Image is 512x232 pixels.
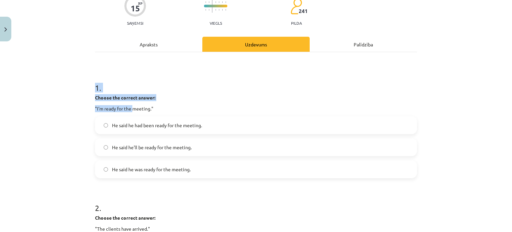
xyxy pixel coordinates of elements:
[205,1,206,3] img: icon-short-line-57e1e144782c952c97e751825c79c345078a6d821885a25fce030b3d8c18986b.svg
[112,122,202,129] span: He said he had been ready for the meeting.
[138,1,142,5] span: XP
[95,71,417,92] h1: 1 .
[205,9,206,11] img: icon-short-line-57e1e144782c952c97e751825c79c345078a6d821885a25fce030b3d8c18986b.svg
[95,94,155,100] strong: Choose the correct answer:
[112,166,191,173] span: He said he was ready for the meeting.
[310,37,417,52] div: Palīdzība
[95,215,155,221] strong: Choose the correct answer:
[104,167,108,172] input: He said he was ready for the meeting.
[131,4,140,13] div: 15
[95,37,202,52] div: Apraksts
[225,9,226,11] img: icon-short-line-57e1e144782c952c97e751825c79c345078a6d821885a25fce030b3d8c18986b.svg
[225,1,226,3] img: icon-short-line-57e1e144782c952c97e751825c79c345078a6d821885a25fce030b3d8c18986b.svg
[95,192,417,212] h1: 2 .
[112,144,192,151] span: He said he'll be ready for the meeting.
[210,21,222,25] p: Viegls
[299,8,308,14] span: 241
[4,27,7,32] img: icon-close-lesson-0947bae3869378f0d4975bcd49f059093ad1ed9edebbc8119c70593378902aed.svg
[222,9,223,11] img: icon-short-line-57e1e144782c952c97e751825c79c345078a6d821885a25fce030b3d8c18986b.svg
[124,21,146,25] p: Saņemsi
[222,1,223,3] img: icon-short-line-57e1e144782c952c97e751825c79c345078a6d821885a25fce030b3d8c18986b.svg
[215,1,216,3] img: icon-short-line-57e1e144782c952c97e751825c79c345078a6d821885a25fce030b3d8c18986b.svg
[215,9,216,11] img: icon-short-line-57e1e144782c952c97e751825c79c345078a6d821885a25fce030b3d8c18986b.svg
[104,123,108,128] input: He said he had been ready for the meeting.
[291,21,302,25] p: pilda
[104,145,108,150] input: He said he'll be ready for the meeting.
[95,105,417,112] p: "I'm ready for the meeting."
[202,37,310,52] div: Uzdevums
